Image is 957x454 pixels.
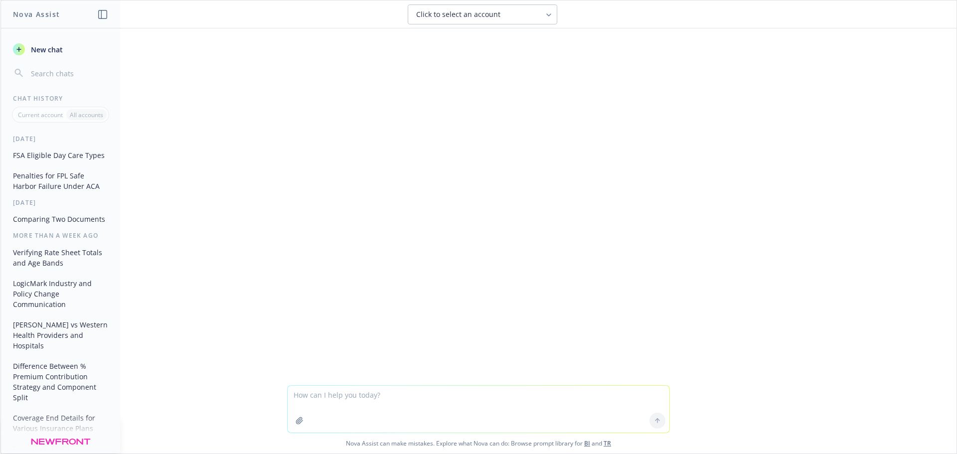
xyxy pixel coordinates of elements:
h1: Nova Assist [13,9,60,19]
button: Click to select an account [408,4,557,24]
span: New chat [29,44,63,55]
div: Chat History [1,94,120,103]
p: Current account [18,111,63,119]
button: FSA Eligible Day Care Types [9,147,112,163]
button: LogicMark Industry and Policy Change Communication [9,275,112,312]
div: More than a week ago [1,231,120,240]
button: New chat [9,40,112,58]
button: Penalties for FPL Safe Harbor Failure Under ACA [9,167,112,194]
button: [PERSON_NAME] vs Western Health Providers and Hospitals [9,316,112,354]
span: Nova Assist can make mistakes. Explore what Nova can do: Browse prompt library for and [4,433,953,454]
span: Click to select an account [416,9,500,19]
div: [DATE] [1,135,120,143]
button: Comparing Two Documents [9,211,112,227]
a: BI [584,439,590,448]
div: [DATE] [1,198,120,207]
button: Difference Between % Premium Contribution Strategy and Component Split [9,358,112,406]
button: Coverage End Details for Various Insurance Plans [9,410,112,437]
input: Search chats [29,66,108,80]
p: All accounts [70,111,103,119]
a: TR [604,439,611,448]
button: Verifying Rate Sheet Totals and Age Bands [9,244,112,271]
